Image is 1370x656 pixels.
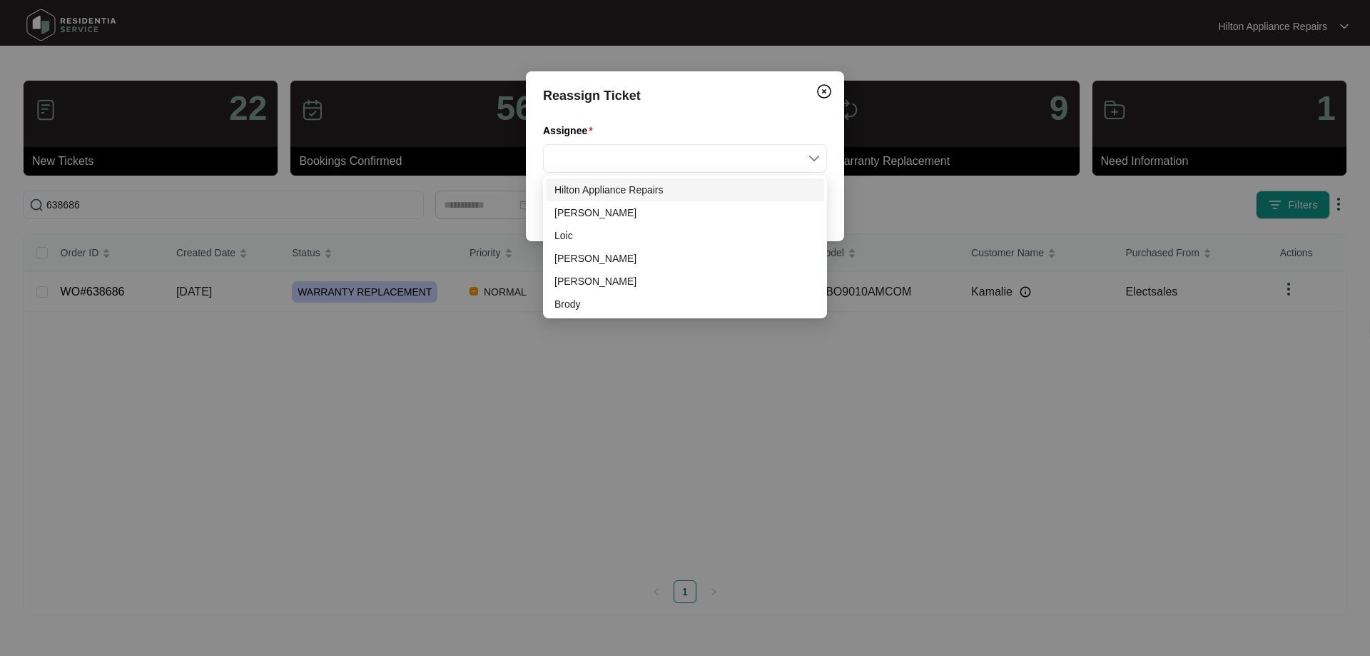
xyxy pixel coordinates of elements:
[546,178,824,201] div: Hilton Appliance Repairs
[546,201,824,224] div: Dean
[546,247,824,270] div: Joel
[546,293,824,316] div: Brody
[554,273,816,289] div: [PERSON_NAME]
[546,270,824,293] div: Evan
[813,80,836,103] button: Close
[554,205,816,221] div: [PERSON_NAME]
[554,228,816,243] div: Loic
[543,86,827,106] div: Reassign Ticket
[554,296,816,312] div: Brody
[554,251,816,266] div: [PERSON_NAME]
[543,123,599,138] label: Assignee
[552,145,818,172] input: Assignee
[546,224,824,247] div: Loic
[816,83,833,100] img: closeCircle
[554,182,816,198] div: Hilton Appliance Repairs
